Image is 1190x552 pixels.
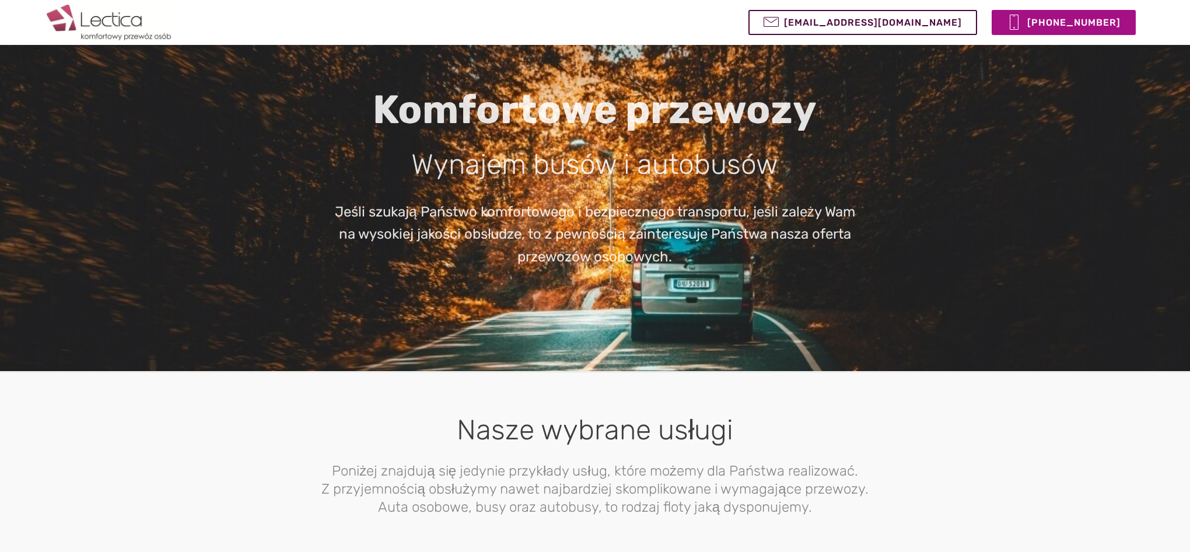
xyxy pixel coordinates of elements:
[334,141,856,186] h3: Wynajem busów i autobusów
[271,455,919,510] h3: Poniżej znajdują się jedynie przykłady usług, które możemy dla Państwa realizować. Z przyjemności...
[368,281,543,317] a: [PHONE_NUMBER]
[334,191,856,267] p: Jeśli szukają Państwo komfortowego i bezpiecznego transportu, jeśli zależy Wam na wysokiej jakośc...
[992,10,1136,34] a: [PHONE_NUMBER]
[558,281,817,317] a: [EMAIL_ADDRESS][DOMAIN_NAME]
[271,408,919,451] h2: Nasze wybrane usługi
[334,79,856,136] h1: Komfortowe przewozy
[748,10,977,34] a: [EMAIL_ADDRESS][DOMAIN_NAME]
[47,5,171,40] img: Lectica-komfortowy przewóz osób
